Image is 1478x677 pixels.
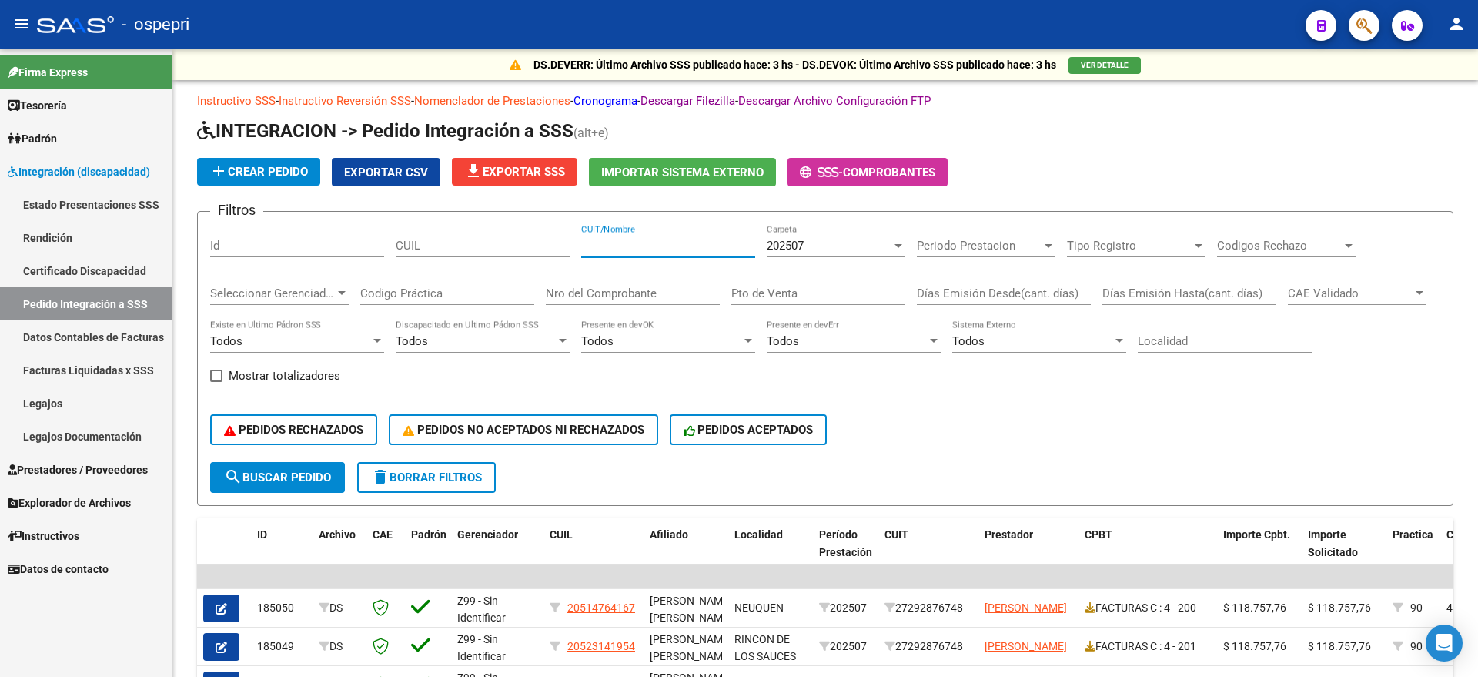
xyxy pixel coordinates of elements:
mat-icon: menu [12,15,31,33]
span: 20523141954 [567,640,635,652]
span: $ 118.757,76 [1308,640,1371,652]
span: INTEGRACION -> Pedido Integración a SSS [197,120,573,142]
button: Exportar SSS [452,158,577,186]
span: Importar Sistema Externo [601,166,764,179]
span: (alt+e) [573,126,609,140]
span: Integración (discapacidad) [8,163,150,180]
a: Descargar Filezilla [640,94,735,108]
datatable-header-cell: Afiliado [644,518,728,586]
div: 27292876748 [884,599,972,617]
span: Localidad [734,528,783,541]
span: Prestador [985,528,1033,541]
span: Comprobantes [843,166,935,179]
span: Seleccionar Gerenciador [210,287,335,300]
datatable-header-cell: Importe Cpbt. [1217,518,1302,586]
div: 185050 [257,599,306,617]
button: VER DETALLE [1068,57,1141,74]
a: Cronograma [573,94,637,108]
span: Todos [210,334,242,348]
datatable-header-cell: Importe Solicitado [1302,518,1386,586]
div: Open Intercom Messenger [1426,625,1463,662]
span: Todos [581,334,614,348]
span: PEDIDOS RECHAZADOS [224,423,363,437]
p: - - - - - [197,92,1453,109]
datatable-header-cell: Archivo [313,518,366,586]
span: - ospepri [122,8,189,42]
h3: Filtros [210,199,263,221]
datatable-header-cell: CPBT [1078,518,1217,586]
button: PEDIDOS RECHAZADOS [210,414,377,445]
span: PEDIDOS NO ACEPTADOS NI RECHAZADOS [403,423,644,437]
span: [PERSON_NAME] [985,640,1067,652]
span: CUIT [884,528,908,541]
mat-icon: file_download [464,162,483,180]
datatable-header-cell: CUIL [543,518,644,586]
span: 90 [1410,602,1423,614]
a: Instructivo SSS [197,94,276,108]
p: DS.DEVERR: Último Archivo SSS publicado hace: 3 hs - DS.DEVOK: Último Archivo SSS publicado hace:... [533,56,1056,73]
span: Gerenciador [457,528,518,541]
datatable-header-cell: Prestador [978,518,1078,586]
span: CAE Validado [1288,287,1413,300]
datatable-header-cell: Padrón [405,518,451,586]
span: Exportar SSS [464,165,565,179]
div: 27292876748 [884,638,972,655]
span: Período Prestación [819,528,872,558]
span: 20514764167 [567,602,635,614]
span: Tesorería [8,97,67,114]
span: 202507 [767,239,804,253]
div: DS [319,638,360,655]
span: NEUQUEN [734,602,784,614]
datatable-header-cell: ID [251,518,313,586]
span: Buscar Pedido [224,471,331,484]
datatable-header-cell: Período Prestación [813,518,878,586]
span: Codigos Rechazo [1217,239,1342,253]
datatable-header-cell: Practica [1386,518,1440,586]
span: Todos [952,334,985,348]
span: [PERSON_NAME] [985,602,1067,614]
span: Todos [767,334,799,348]
datatable-header-cell: CAE [366,518,405,586]
mat-icon: add [209,162,228,180]
div: FACTURAS C : 4 - 200 [1085,599,1211,617]
span: CUIL [550,528,573,541]
span: Practica [1393,528,1433,541]
a: Descargar Archivo Configuración FTP [738,94,931,108]
span: 4 [1446,602,1453,614]
span: ID [257,528,267,541]
datatable-header-cell: Gerenciador [451,518,543,586]
span: Padrón [8,130,57,147]
span: PEDIDOS ACEPTADOS [684,423,814,437]
span: Padrón [411,528,446,541]
span: Archivo [319,528,356,541]
span: Firma Express [8,64,88,81]
button: Importar Sistema Externo [589,158,776,186]
span: Instructivos [8,528,79,545]
span: Borrar Filtros [371,471,482,484]
span: Datos de contacto [8,561,109,578]
button: Crear Pedido [197,158,320,186]
mat-icon: person [1447,15,1466,33]
span: Z99 - Sin Identificar [457,633,506,663]
button: PEDIDOS ACEPTADOS [670,414,828,445]
div: 185049 [257,638,306,655]
datatable-header-cell: CUIT [878,518,978,586]
span: Exportar CSV [344,166,428,179]
span: [PERSON_NAME] [PERSON_NAME], - [650,595,734,642]
button: PEDIDOS NO ACEPTADOS NI RECHAZADOS [389,414,658,445]
span: CAE [373,528,393,541]
span: Mostrar totalizadores [229,367,340,385]
span: 90 [1410,640,1423,652]
span: $ 118.757,76 [1223,640,1286,652]
button: Buscar Pedido [210,462,345,493]
mat-icon: delete [371,468,390,486]
div: FACTURAS C : 4 - 201 [1085,638,1211,655]
div: 202507 [819,599,872,617]
button: Exportar CSV [332,158,440,186]
datatable-header-cell: Localidad [728,518,813,586]
span: Prestadores / Proveedores [8,461,148,478]
span: Crear Pedido [209,165,308,179]
button: -Comprobantes [787,158,948,186]
span: Todos [396,334,428,348]
mat-icon: search [224,468,242,486]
